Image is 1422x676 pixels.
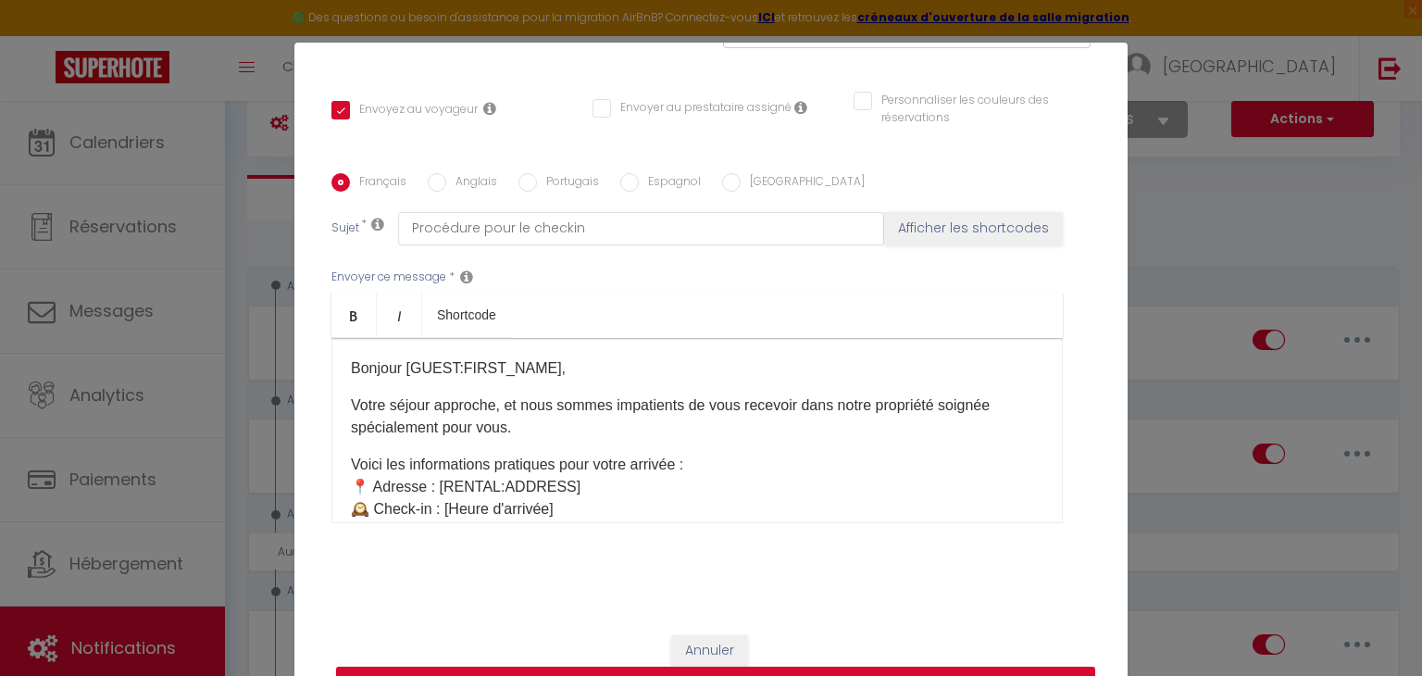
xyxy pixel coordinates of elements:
label: Anglais [446,173,497,194]
button: Ouvrir le widget de chat LiveChat [15,7,70,63]
label: [GEOGRAPHIC_DATA] [741,173,865,194]
iframe: Chat [1343,593,1408,662]
a: Italic [377,293,422,337]
p: Voici les informations pratiques pour votre arrivée : 📍 Adresse : [RENTAL:ADDRESS]​ 🕰️ Check-in :... [351,454,1043,543]
button: Afficher les shortcodes [884,212,1063,245]
i: Subject [371,217,384,232]
label: Sujet [331,219,359,239]
p: Votre séjour approche, et nous sommes impatients de vous recevoir dans notre propriété soignée sp... [351,394,1043,439]
label: Portugais [537,173,599,194]
i: Message [460,269,473,284]
i: Envoyer au prestataire si il est assigné [794,100,807,115]
label: Envoyer ce message [331,269,446,286]
label: Français [350,173,406,194]
button: Annuler [671,635,748,667]
a: Shortcode [422,293,511,337]
i: Envoyer au voyageur [483,101,496,116]
p: Bonjour [GUEST:FIRST_NAME], [351,357,1043,380]
label: Espagnol [639,173,701,194]
a: Bold [331,293,377,337]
